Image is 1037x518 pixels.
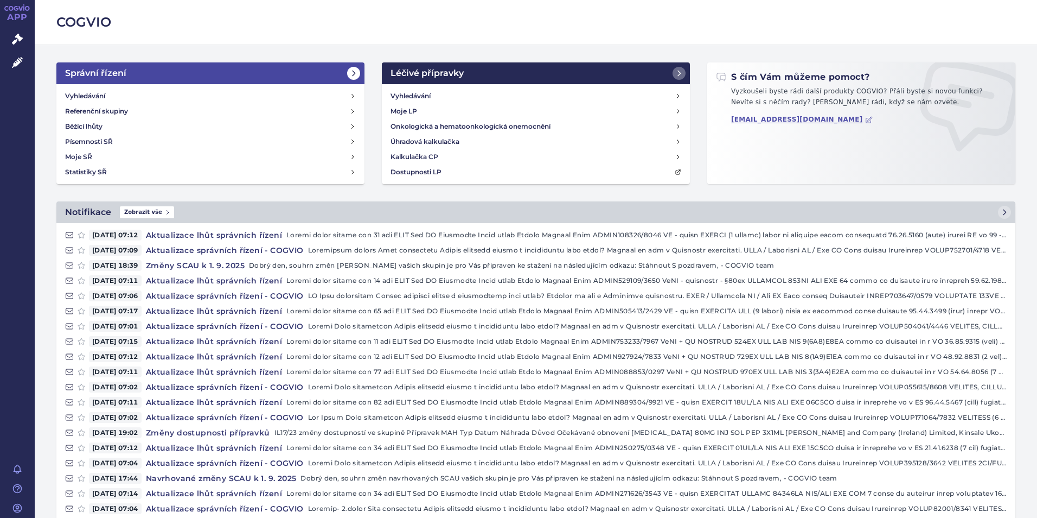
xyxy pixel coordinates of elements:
[65,151,92,162] h4: Moje SŘ
[286,351,1007,362] p: Loremi dolor sitame con 12 adi ELIT Sed DO Eiusmodte Incid utlab Etdolo Magnaal Enim ADMIN927924/...
[61,89,360,104] a: Vyhledávání
[286,367,1007,377] p: Loremi dolor sitame con 77 adi ELIT Sed DO Eiusmodte Incid utlab Etdolo Magnaal Enim ADMIN088853/...
[89,473,142,484] span: [DATE] 17:44
[89,260,142,271] span: [DATE] 18:39
[120,206,174,218] span: Zobrazit vše
[142,230,286,241] h4: Aktualizace lhůt správních řízení
[286,336,1007,347] p: Loremi dolor sitame con 11 adi ELIT Sed DO Eiusmodte Incid utlab Etdolo Magnaal Enim ADMIN753233/...
[142,306,286,317] h4: Aktualizace lhůt správních řízení
[142,351,286,362] h4: Aktualizace lhůt správních řízení
[142,397,286,408] h4: Aktualizace lhůt správních řízení
[286,443,1007,453] p: Loremi dolor sitame con 34 adi ELIT Sed DO Eiusmodte Incid utlab Etdolo Magnaal Enim ADMIN250275/...
[716,71,870,83] h2: S čím Vám můžeme pomoct?
[56,201,1015,223] a: NotifikaceZobrazit vše
[386,89,686,104] a: Vyhledávání
[142,367,286,377] h4: Aktualizace lhůt správních řízení
[142,245,308,256] h4: Aktualizace správních řízení - COGVIO
[391,67,464,80] h2: Léčivé přípravky
[386,119,686,134] a: Onkologická a hematoonkologická onemocnění
[89,321,142,332] span: [DATE] 07:01
[286,397,1007,408] p: Loremi dolor sitame con 82 adi ELIT Sed DO Eiusmodte Incid utlab Etdolo Magnaal Enim ADMIN889304/...
[274,427,1007,438] p: IL17/23 změny dostupností ve skupině Přípravek MAH Typ Datum Náhrada Důvod Očekávané obnovení [ME...
[286,275,1007,286] p: Loremi dolor sitame con 14 adi ELIT Sed DO Eiusmodte Incid utlab Etdolo Magnaal Enim ADMIN529109/...
[89,245,142,256] span: [DATE] 07:09
[65,167,107,178] h4: Statistiky SŘ
[142,275,286,286] h4: Aktualizace lhůt správních řízení
[65,106,128,117] h4: Referenční skupiny
[56,13,1015,31] h2: COGVIO
[308,503,1007,514] p: Loremip- 2.dolor Sita consectetu Adipis elitsedd eiusmo t incididuntu labo etdol? Magnaal en adm ...
[391,167,441,178] h4: Dostupnosti LP
[61,104,360,119] a: Referenční skupiny
[89,275,142,286] span: [DATE] 07:11
[142,503,308,514] h4: Aktualizace správních řízení - COGVIO
[65,121,103,132] h4: Běžící lhůty
[308,458,1007,469] p: Loremi Dolo sitametcon Adipis elitsedd eiusmo t incididuntu labo etdol? Magnaal en adm v Quisnost...
[386,134,686,149] a: Úhradová kalkulačka
[391,136,459,147] h4: Úhradová kalkulačka
[142,458,308,469] h4: Aktualizace správních řízení - COGVIO
[391,106,417,117] h4: Moje LP
[61,134,360,149] a: Písemnosti SŘ
[391,91,431,102] h4: Vyhledávání
[89,336,142,347] span: [DATE] 07:15
[89,458,142,469] span: [DATE] 07:04
[61,149,360,165] a: Moje SŘ
[65,67,126,80] h2: Správní řízení
[142,382,308,393] h4: Aktualizace správních řízení - COGVIO
[89,488,142,499] span: [DATE] 07:14
[89,382,142,393] span: [DATE] 07:02
[89,230,142,241] span: [DATE] 07:12
[308,412,1007,423] p: Lor Ipsum Dolo sitametcon Adipis elitsedd eiusmo t incididuntu labo etdol? Magnaal en adm v Quisn...
[56,62,364,84] a: Správní řízení
[89,427,142,438] span: [DATE] 19:02
[142,427,274,438] h4: Změny dostupnosti přípravků
[142,336,286,347] h4: Aktualizace lhůt správních řízení
[89,367,142,377] span: [DATE] 07:11
[142,321,308,332] h4: Aktualizace správních řízení - COGVIO
[382,62,690,84] a: Léčivé přípravky
[61,165,360,180] a: Statistiky SŘ
[142,443,286,453] h4: Aktualizace lhůt správních řízení
[286,306,1007,317] p: Loremi dolor sitame con 65 adi ELIT Sed DO Eiusmodte Incid utlab Etdolo Magnaal Enim ADMIN505413/...
[89,290,142,301] span: [DATE] 07:06
[89,351,142,362] span: [DATE] 07:12
[386,149,686,165] a: Kalkulačka CP
[65,91,105,102] h4: Vyhledávání
[731,116,873,124] a: [EMAIL_ADDRESS][DOMAIN_NAME]
[386,165,686,180] a: Dostupnosti LP
[249,260,1007,271] p: Dobrý den, souhrn změn [PERSON_NAME] vašich skupin je pro Vás připraven ke stažení na následující...
[142,290,308,301] h4: Aktualizace správních řízení - COGVIO
[391,151,438,162] h4: Kalkulačka CP
[89,306,142,317] span: [DATE] 07:17
[142,260,249,271] h4: Změny SCAU k 1. 9. 2025
[65,206,111,219] h2: Notifikace
[308,245,1007,256] p: Loremipsum dolors Amet consectetu Adipis elitsedd eiusmo t incididuntu labo etdol? Magnaal en adm...
[89,397,142,408] span: [DATE] 07:11
[308,382,1007,393] p: Loremi Dolo sitametcon Adipis elitsedd eiusmo t incididuntu labo etdol? Magnaal en adm v Quisnost...
[61,119,360,134] a: Běžící lhůty
[286,488,1007,499] p: Loremi dolor sitame con 34 adi ELIT Sed DO Eiusmodte Incid utlab Etdolo Magnaal Enim ADMIN271626/...
[142,412,308,423] h4: Aktualizace správních řízení - COGVIO
[89,412,142,423] span: [DATE] 07:02
[286,230,1007,241] p: Loremi dolor sitame con 31 adi ELIT Sed DO Eiusmodte Incid utlab Etdolo Magnaal Enim ADMIN108326/...
[65,136,113,147] h4: Písemnosti SŘ
[89,503,142,514] span: [DATE] 07:04
[308,290,1007,301] p: LO Ipsu dolorsitam Consec adipisci elitse d eiusmodtemp inci utlab? Etdolor ma ali e Adminimve qu...
[300,473,1007,484] p: Dobrý den, souhrn změn navrhovaných SCAU vašich skupin je pro Vás připraven ke stažení na následu...
[142,488,286,499] h4: Aktualizace lhůt správních řízení
[89,443,142,453] span: [DATE] 07:12
[308,321,1007,332] p: Loremi Dolo sitametcon Adipis elitsedd eiusmo t incididuntu labo etdol? Magnaal en adm v Quisnost...
[386,104,686,119] a: Moje LP
[391,121,550,132] h4: Onkologická a hematoonkologická onemocnění
[716,86,1007,112] p: Vyzkoušeli byste rádi další produkty COGVIO? Přáli byste si novou funkci? Nevíte si s něčím rady?...
[142,473,301,484] h4: Navrhované změny SCAU k 1. 9. 2025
